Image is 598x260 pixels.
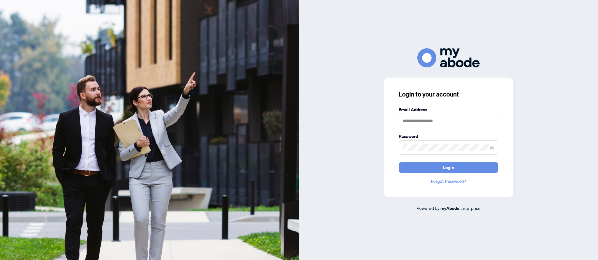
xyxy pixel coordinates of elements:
span: Login [443,163,454,173]
h3: Login to your account [399,90,498,99]
button: Login [399,162,498,173]
span: Enterprise [460,205,481,211]
a: Forgot Password? [399,178,498,185]
span: Powered by [416,205,439,211]
label: Email Address [399,106,498,113]
label: Password [399,133,498,140]
a: myAbode [440,205,459,212]
span: eye-invisible [490,145,494,150]
img: ma-logo [417,48,480,67]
